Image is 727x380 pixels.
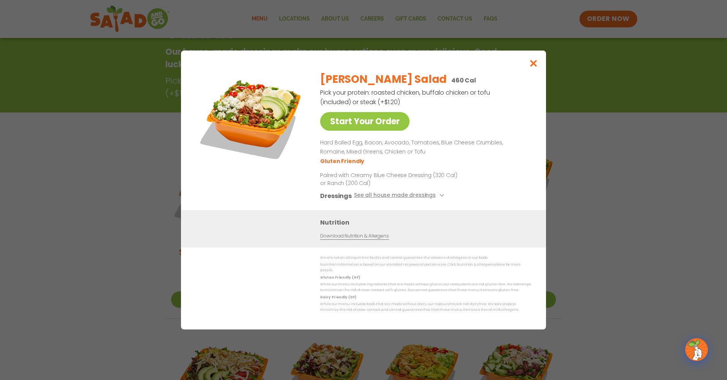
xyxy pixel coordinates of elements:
h3: Nutrition [320,218,535,227]
p: While our menu includes ingredients that are made without gluten, our restaurants are not gluten ... [320,282,531,293]
button: Close modal [521,51,546,76]
h3: Dressings [320,191,352,201]
strong: Gluten Friendly (GF) [320,275,360,280]
p: Hard Boiled Egg, Bacon, Avocado, Tomatoes, Blue Cheese Crumbles, Romaine, Mixed Greens, Chicken o... [320,138,528,157]
p: 460 Cal [451,76,476,85]
p: Nutrition information is based on our standard recipes and portion sizes. Click Nutrition & Aller... [320,262,531,274]
h2: [PERSON_NAME] Salad [320,71,447,87]
button: See all house made dressings [354,191,446,201]
strong: Dairy Friendly (DF) [320,295,356,299]
img: wpChatIcon [686,339,707,360]
p: We are not an allergen free facility and cannot guarantee the absence of allergens in our foods. [320,255,531,261]
p: Pick your protein: roasted chicken, buffalo chicken or tofu (included) or steak (+$1.20) [320,88,491,107]
li: Gluten Friendly [320,157,365,165]
a: Download Nutrition & Allergens [320,233,389,240]
p: Paired with Creamy Blue Cheese Dressing (320 Cal) or Ranch (200 Cal) [320,171,461,187]
p: While our menu includes foods that are made without dairy, our restaurants are not dairy free. We... [320,301,531,313]
img: Featured product photo for Cobb Salad [198,66,305,172]
a: Start Your Order [320,112,410,131]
